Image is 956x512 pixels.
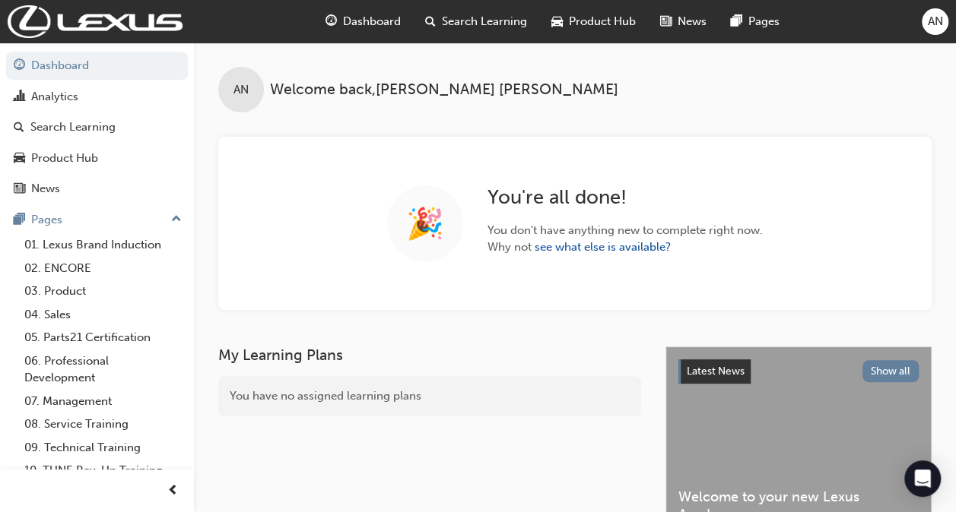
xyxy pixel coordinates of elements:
[18,280,188,303] a: 03. Product
[488,185,763,210] h2: You're all done!
[14,90,25,104] span: chart-icon
[406,215,444,232] span: 🎉
[218,346,641,364] h3: My Learning Plans
[488,222,763,239] span: You don't have anything new to complete right now.
[569,13,636,30] span: Product Hub
[425,12,436,31] span: search-icon
[18,233,188,257] a: 01. Lexus Brand Induction
[31,211,62,229] div: Pages
[6,49,188,206] button: DashboardAnalyticsSearch LearningProduct HubNews
[31,180,60,198] div: News
[6,52,188,80] a: Dashboard
[539,6,648,37] a: car-iconProduct Hub
[922,8,948,35] button: AN
[904,460,941,497] div: Open Intercom Messenger
[31,88,78,106] div: Analytics
[928,13,943,30] span: AN
[18,390,188,413] a: 07. Management
[18,303,188,327] a: 04. Sales
[326,12,337,31] span: guage-icon
[678,359,919,384] a: Latest NewsShow all
[6,144,188,172] a: Product Hub
[343,13,401,30] span: Dashboard
[6,83,188,111] a: Analytics
[313,6,413,37] a: guage-iconDashboard
[18,412,188,436] a: 08. Service Training
[678,13,707,30] span: News
[18,326,188,349] a: 05. Parts21 Certification
[731,12,742,31] span: pages-icon
[442,13,527,30] span: Search Learning
[30,119,116,136] div: Search Learning
[31,150,98,167] div: Product Hub
[648,6,719,37] a: news-iconNews
[862,360,919,382] button: Show all
[6,113,188,141] a: Search Learning
[18,257,188,280] a: 02. ENCORE
[14,152,25,166] span: car-icon
[488,239,763,256] span: Why not
[270,81,618,99] span: Welcome back , [PERSON_NAME] [PERSON_NAME]
[687,365,745,378] span: Latest News
[14,121,24,134] span: search-icon
[171,210,182,229] span: up-icon
[535,240,671,254] a: see what else is available?
[6,206,188,234] button: Pages
[8,5,183,38] img: Trak
[719,6,792,37] a: pages-iconPages
[218,376,641,416] div: You have no assigned learning plans
[6,175,188,203] a: News
[748,13,780,30] span: Pages
[413,6,539,37] a: search-iconSearch Learning
[167,482,179,501] span: prev-icon
[551,12,563,31] span: car-icon
[233,81,249,99] span: AN
[18,436,188,460] a: 09. Technical Training
[14,182,25,196] span: news-icon
[14,213,25,227] span: pages-icon
[660,12,672,31] span: news-icon
[14,59,25,73] span: guage-icon
[18,459,188,482] a: 10. TUNE Rev-Up Training
[18,349,188,390] a: 06. Professional Development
